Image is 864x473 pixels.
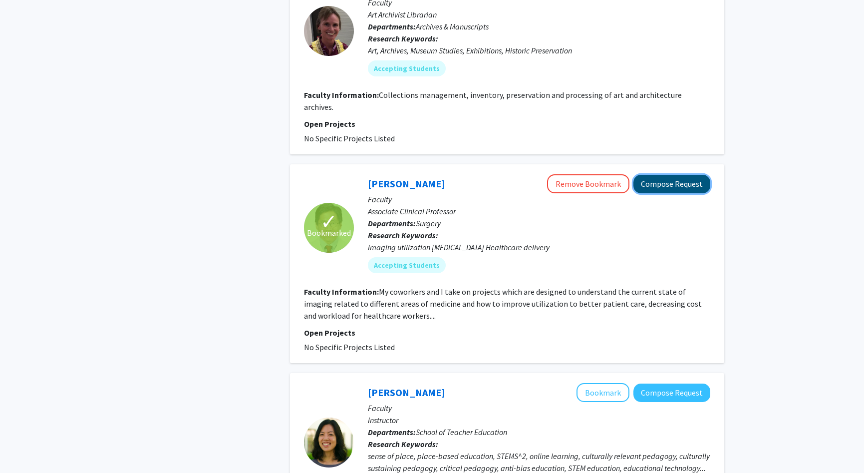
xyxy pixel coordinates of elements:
[368,33,438,43] b: Research Keywords:
[416,21,489,31] span: Archives & Manuscripts
[368,439,438,449] b: Research Keywords:
[368,60,446,76] mat-chip: Accepting Students
[304,327,710,339] p: Open Projects
[368,414,710,426] p: Instructor
[633,384,710,402] button: Compose Request to Waynele Yu
[304,342,395,352] span: No Specific Projects Listed
[320,217,337,227] span: ✓
[368,386,445,399] a: [PERSON_NAME]
[304,90,682,112] fg-read-more: Collections management, inventory, preservation and processing of art and architecture archives.
[368,193,710,205] p: Faculty
[416,427,507,437] span: School of Teacher Education
[368,241,710,253] div: Imaging utilization [MEDICAL_DATA] Healthcare delivery
[368,44,710,56] div: Art, Archives, Museum Studies, Exhibitions, Historic Preservation
[368,218,416,228] b: Departments:
[368,402,710,414] p: Faculty
[368,230,438,240] b: Research Keywords:
[547,174,629,193] button: Remove Bookmark
[368,21,416,31] b: Departments:
[368,257,446,273] mat-chip: Accepting Students
[7,428,42,466] iframe: Chat
[304,90,379,100] b: Faculty Information:
[304,287,702,321] fg-read-more: My coworkers and I take on projects which are designed to understand the current state of imaging...
[368,8,710,20] p: Art Archivist Librarian
[304,118,710,130] p: Open Projects
[368,205,710,217] p: Associate Clinical Professor
[304,287,379,297] b: Faculty Information:
[633,175,710,193] button: Compose Request to hyo-Chun Yoon
[307,227,351,239] span: Bookmarked
[304,133,395,143] span: No Specific Projects Listed
[416,218,441,228] span: Surgery
[368,177,445,190] a: [PERSON_NAME]
[576,383,629,402] button: Add Waynele Yu to Bookmarks
[368,427,416,437] b: Departments:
